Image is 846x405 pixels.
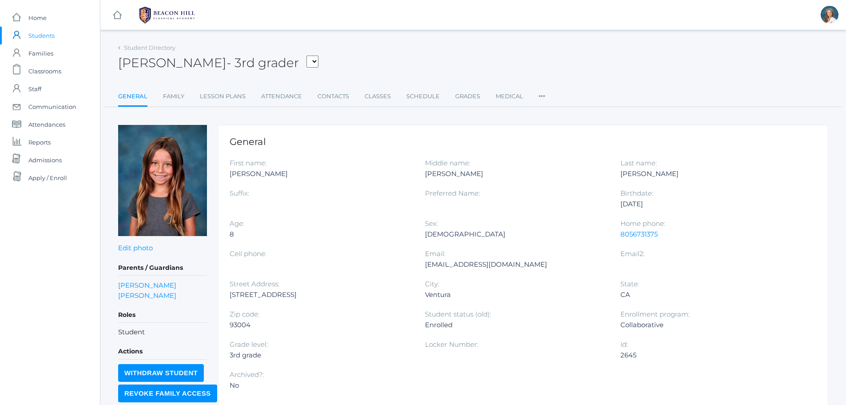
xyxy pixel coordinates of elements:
img: 1_BHCALogos-05.png [134,4,200,26]
label: Archived?: [230,370,264,379]
label: Cell phone: [230,249,266,258]
a: General [118,88,147,107]
div: 8 [230,229,412,240]
span: Communication [28,98,76,116]
label: Home phone: [620,219,665,228]
span: Apply / Enroll [28,169,67,187]
span: Classrooms [28,62,61,80]
li: Student [118,327,207,337]
label: Age: [230,219,244,228]
span: Attendances [28,116,65,133]
div: Jessica Diaz [821,6,838,24]
label: Enrollment program: [620,310,690,318]
label: State: [620,280,639,288]
a: Grades [455,88,480,105]
label: Birthdate: [620,189,653,197]
label: Student status (old): [425,310,491,318]
div: [EMAIL_ADDRESS][DOMAIN_NAME] [425,259,607,270]
input: Withdraw Student [118,364,204,382]
div: [DATE] [620,199,802,209]
a: [PERSON_NAME] [118,290,176,301]
div: [PERSON_NAME] [425,168,607,179]
label: Sex: [425,219,438,228]
div: Ventura [425,289,607,300]
a: Edit photo [118,244,153,252]
div: CA [620,289,802,300]
a: Contacts [318,88,349,105]
div: [STREET_ADDRESS] [230,289,412,300]
a: Family [163,88,184,105]
div: 93004 [230,320,412,330]
div: No [230,380,412,391]
a: Student Directory [124,44,175,51]
div: Collaborative [620,320,802,330]
label: Id: [620,340,628,349]
label: Locker Number: [425,340,478,349]
img: Evangeline Ewing [118,125,207,236]
div: [PERSON_NAME] [620,168,802,179]
a: Schedule [406,88,440,105]
label: Suffix: [230,189,249,197]
label: Last name: [620,159,657,167]
label: City: [425,280,439,288]
span: Families [28,44,53,62]
span: Admissions [28,151,62,169]
span: Reports [28,133,51,151]
span: Home [28,9,47,27]
input: Revoke Family Access [118,385,217,402]
a: Medical [496,88,523,105]
a: Classes [365,88,391,105]
div: [DEMOGRAPHIC_DATA] [425,229,607,240]
h5: Roles [118,308,207,323]
a: [PERSON_NAME] [118,280,176,290]
label: Middle name: [425,159,470,167]
h5: Actions [118,344,207,359]
a: 8056731375 [620,230,658,238]
h2: [PERSON_NAME] [118,56,318,70]
div: Enrolled [425,320,607,330]
label: Street Address: [230,280,279,288]
label: First name: [230,159,266,167]
span: Staff [28,80,41,98]
span: Students [28,27,55,44]
label: Preferred Name: [425,189,480,197]
label: Grade level: [230,340,268,349]
h1: General [230,136,817,147]
div: 3rd grade [230,350,412,361]
div: [PERSON_NAME] [230,168,412,179]
label: Email2: [620,249,644,258]
label: Zip code: [230,310,259,318]
a: Attendance [261,88,302,105]
a: Lesson Plans [200,88,246,105]
label: Email: [425,249,445,258]
span: - 3rd grader [226,55,299,70]
h5: Parents / Guardians [118,261,207,276]
div: 2645 [620,350,802,361]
